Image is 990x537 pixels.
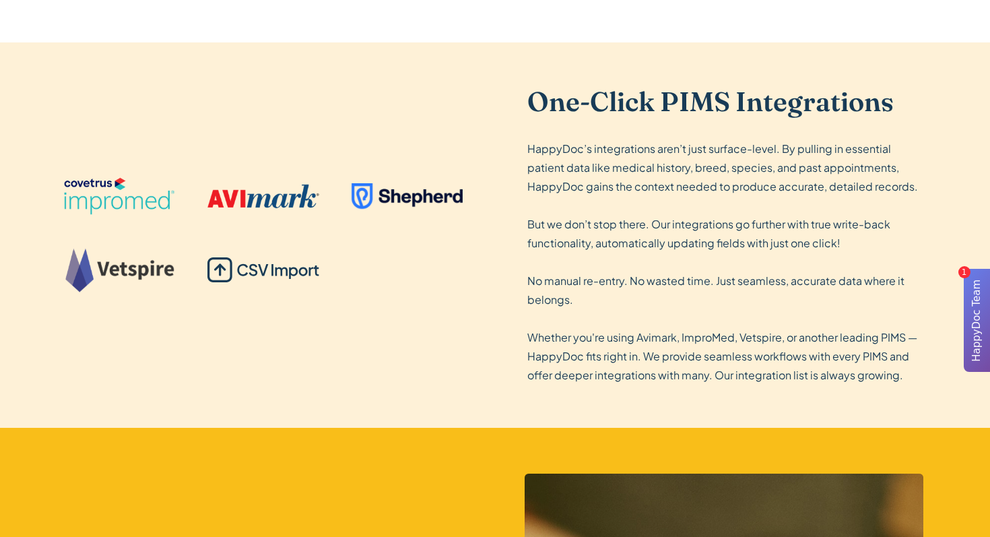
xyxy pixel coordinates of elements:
[207,184,319,208] img: AVImark logo
[352,183,463,210] img: Shepherd Logo
[527,139,926,385] p: HappyDoc’s integrations aren’t just surface-level. By pulling in essential patient data like medi...
[64,248,175,292] img: Vetspire Logo
[64,177,175,215] img: Impromed Logo
[527,86,926,118] h3: One-Click PIMS Integrations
